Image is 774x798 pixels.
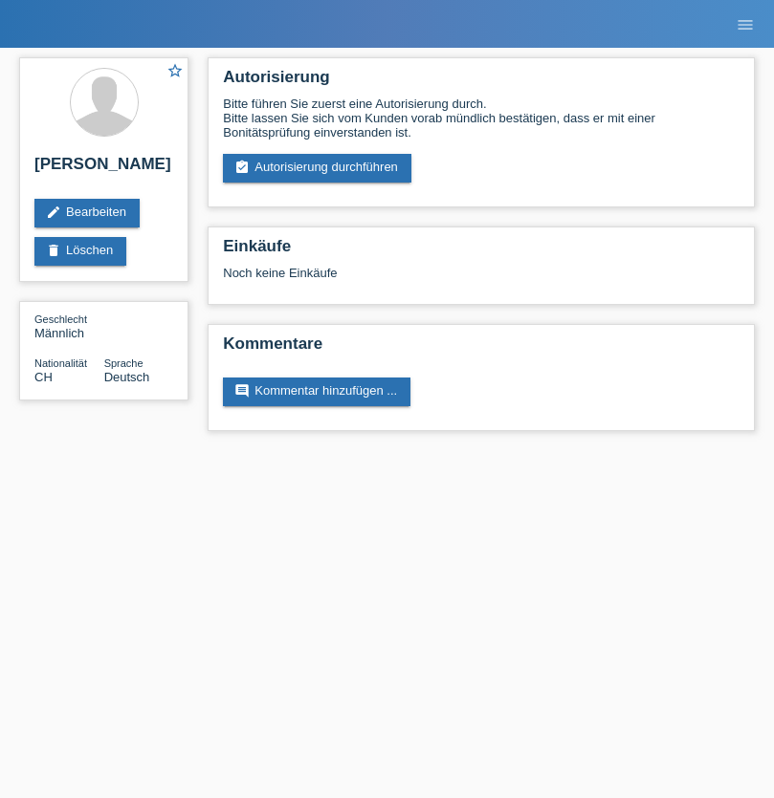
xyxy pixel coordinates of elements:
[223,68,740,97] h2: Autorisierung
[234,383,250,399] i: comment
[223,266,740,294] div: Noch keine Einkäufe
[104,357,144,369] span: Sprache
[34,313,87,325] span: Geschlecht
[46,243,61,258] i: delete
[726,18,764,30] a: menu
[223,154,411,183] a: assignment_turned_inAutorisierung durchführen
[223,334,740,363] h2: Kommentare
[34,312,104,340] div: Männlich
[34,199,140,227] a: editBearbeiten
[34,370,53,384] span: Schweiz
[34,357,87,369] span: Nationalität
[166,62,184,79] i: star_border
[34,155,173,183] h2: [PERSON_NAME]
[166,62,184,82] a: star_border
[104,370,150,384] span: Deutsch
[736,15,755,34] i: menu
[223,377,410,406] a: commentKommentar hinzufügen ...
[46,205,61,220] i: edit
[223,237,740,266] h2: Einkäufe
[34,237,126,266] a: deleteLöschen
[223,97,740,140] div: Bitte führen Sie zuerst eine Autorisierung durch. Bitte lassen Sie sich vom Kunden vorab mündlich...
[234,160,250,175] i: assignment_turned_in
